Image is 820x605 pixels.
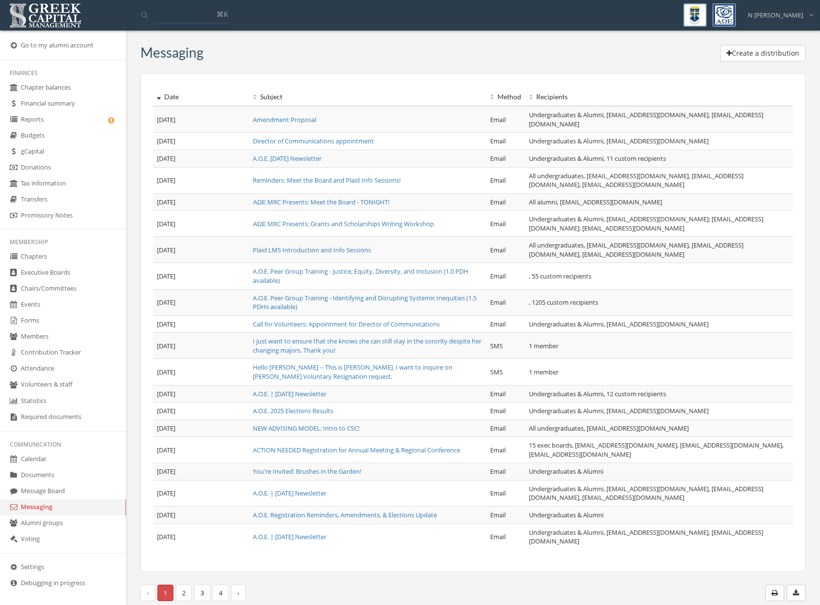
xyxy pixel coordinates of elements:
[231,585,246,602] a: ›
[253,320,440,328] a: Call for Volunteers: Appointment for Director of Communications
[486,263,525,289] td: Email
[153,167,249,193] td: [DATE]
[153,150,249,167] td: [DATE]
[525,403,793,420] td: Undergraduates & Alumni, [EMAIL_ADDRESS][DOMAIN_NAME]
[486,167,525,193] td: Email
[253,115,316,124] a: Amendment Proposal
[232,585,246,602] li: Next
[253,446,460,454] a: ACTION NEEDED Registration for Annual Meeting & Regional Conference
[253,532,326,541] a: A.O.E. | [DATE] Newsletter
[253,137,374,145] a: Director of Communications appointment
[525,463,793,481] td: Undergraduates & Alumni
[153,106,249,133] td: [DATE]
[153,403,249,420] td: [DATE]
[153,315,249,333] td: [DATE]
[253,294,477,311] a: A.O.E. Peer Group Training - Identifying and Disrupting Systemic Inequities (1.5 PDHs available)
[525,193,793,211] td: All alumni, [EMAIL_ADDRESS][DOMAIN_NAME]
[525,150,793,167] td: Undergraduates & Alumni, 11 custom recipients
[486,524,525,550] td: Email
[249,88,486,106] th: Subject
[153,480,249,506] td: [DATE]
[525,437,793,463] td: 15 exec boards, [EMAIL_ADDRESS][DOMAIN_NAME], [EMAIL_ADDRESS][DOMAIN_NAME], [EMAIL_ADDRESS][DOMAI...
[486,211,525,237] td: Email
[153,193,249,211] td: [DATE]
[140,585,155,602] li: Prev
[525,106,793,133] td: Undergraduates & Alumni, [EMAIL_ADDRESS][DOMAIN_NAME], [EMAIL_ADDRESS][DOMAIN_NAME]
[748,11,803,20] span: N [PERSON_NAME]
[253,267,468,285] a: A.O.E. Peer Group Training - Justice, Equity, Diversity, and Inclusion (1.0 PDH available)
[253,389,326,398] a: A.O.E. | [DATE] Newsletter
[525,88,793,106] th: Recipients
[525,289,793,315] td: , 1205 custom recipients
[525,333,793,359] td: 1 member
[525,211,793,237] td: Undergraduates & Alumni, [EMAIL_ADDRESS][DOMAIN_NAME]; [EMAIL_ADDRESS][DOMAIN_NAME]; [EMAIL_ADDRE...
[253,424,359,433] a: NEW ADVISING MODEL: Intro to CSC!
[525,167,793,193] td: All undergraduates, [EMAIL_ADDRESS][DOMAIN_NAME], [EMAIL_ADDRESS][DOMAIN_NAME], [EMAIL_ADDRESS][D...
[213,585,229,602] a: 4
[153,88,249,106] th: Date
[153,359,249,385] td: [DATE]
[486,193,525,211] td: Email
[525,237,793,263] td: All undergraduates, [EMAIL_ADDRESS][DOMAIN_NAME], [EMAIL_ADDRESS][DOMAIN_NAME], [EMAIL_ADDRESS][D...
[486,237,525,263] td: Email
[253,489,326,497] a: A.O.E. | [DATE] Newsletter
[525,419,793,437] td: All undergraduates, [EMAIL_ADDRESS][DOMAIN_NAME]
[153,385,249,403] td: [DATE]
[140,585,155,602] span: ‹
[486,150,525,167] td: Email
[486,133,525,150] td: Email
[253,154,322,163] a: A.O.E. [DATE] Newsletter
[253,467,361,476] a: You're Invited: Brushes in the Garden!
[253,363,452,381] a: Hello [PERSON_NAME] -- This is [PERSON_NAME]. I want to inquire on [PERSON_NAME] Voluntary Resign...
[486,289,525,315] td: Email
[486,106,525,133] td: Email
[525,524,793,550] td: Undergraduates & Alumni, [EMAIL_ADDRESS][DOMAIN_NAME], [EMAIL_ADDRESS][DOMAIN_NAME]
[486,419,525,437] td: Email
[217,9,228,19] span: ⌘K
[253,337,481,355] a: I just want to ensure that she knows she can still stay in the sorority despite her changing majo...
[153,507,249,524] td: [DATE]
[525,263,793,289] td: , 55 custom recipients
[486,403,525,420] td: Email
[486,315,525,333] td: Email
[153,419,249,437] td: [DATE]
[525,385,793,403] td: Undergraduates & Alumni, 12 custom recipients
[153,237,249,263] td: [DATE]
[194,585,210,602] a: 3
[153,437,249,463] td: [DATE]
[253,246,371,254] a: Plaid LMS Introduction and Info Sessions
[153,211,249,237] td: [DATE]
[525,315,793,333] td: Undergraduates & Alumni, [EMAIL_ADDRESS][DOMAIN_NAME]
[253,511,437,519] a: A.O.E. Registration Reminders, Amendments, & Elections Update
[253,406,333,415] a: A.O.E. 2025 Elections Results
[140,45,203,60] h3: Messaging
[253,198,389,206] a: ΑΩΕ MRC Presents: Meet the Board - TONIGHT!
[486,480,525,506] td: Email
[253,176,401,185] a: Reminders: Meet the Board and Plaid Info Sessions!
[157,585,173,602] span: 1
[486,385,525,403] td: Email
[253,219,434,228] a: ΑΩΕ MRC Presents: Grants and Scholarships Writing Workshop
[525,480,793,506] td: Undergraduates & Alumni, [EMAIL_ADDRESS][DOMAIN_NAME], [EMAIL_ADDRESS][DOMAIN_NAME], [EMAIL_ADDRE...
[525,359,793,385] td: 1 member
[486,333,525,359] td: SMS
[486,88,525,106] th: Method
[720,45,805,62] button: Create a distribution
[153,289,249,315] td: [DATE]
[176,585,192,602] a: 2
[486,507,525,524] td: Email
[153,524,249,550] td: [DATE]
[525,507,793,524] td: Undergraduates & Alumni
[486,463,525,481] td: Email
[153,463,249,481] td: [DATE]
[486,359,525,385] td: SMS
[153,263,249,289] td: [DATE]
[486,437,525,463] td: Email
[525,133,793,150] td: Undergraduates & Alumni, [EMAIL_ADDRESS][DOMAIN_NAME]
[153,133,249,150] td: [DATE]
[742,3,813,20] div: N [PERSON_NAME]
[153,333,249,359] td: [DATE]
